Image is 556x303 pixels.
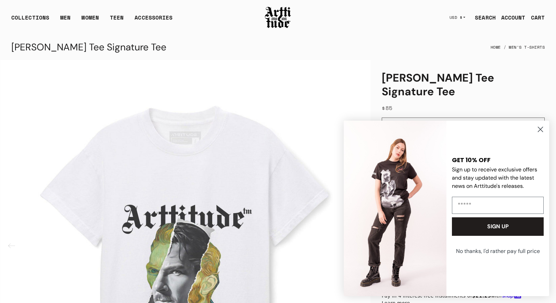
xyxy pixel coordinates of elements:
[337,114,556,303] div: FLYOUT Form
[135,13,173,27] div: ACCESSORIES
[264,6,292,29] img: Arttitude
[445,10,470,25] button: USD $
[450,15,463,20] span: USD $
[81,13,99,27] a: WOMEN
[110,13,124,27] a: TEEN
[11,39,166,56] div: [PERSON_NAME] Tee Signature Tee
[60,13,71,27] a: MEN
[452,197,544,214] input: Email
[452,156,491,164] span: GET 10% OFF
[496,11,526,24] a: ACCOUNT
[509,40,545,55] a: Men's T-Shirts
[526,11,545,24] a: Open cart
[534,123,546,135] button: Close dialog
[531,13,545,22] div: CART
[382,71,545,98] h1: [PERSON_NAME] Tee Signature Tee
[469,11,496,24] a: SEARCH
[382,104,393,112] span: $85
[6,13,178,27] ul: Main navigation
[11,13,49,27] div: COLLECTIONS
[451,243,544,260] button: No thanks, I'd rather pay full price
[344,121,446,296] img: c57f1ce1-60a2-4a3a-80c1-7e56a9ebb637.jpeg
[452,217,544,236] button: SIGN UP
[452,166,537,190] span: Sign up to receive exclusive offers and stay updated with the latest news on Arttitude's releases.
[491,40,501,55] a: Home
